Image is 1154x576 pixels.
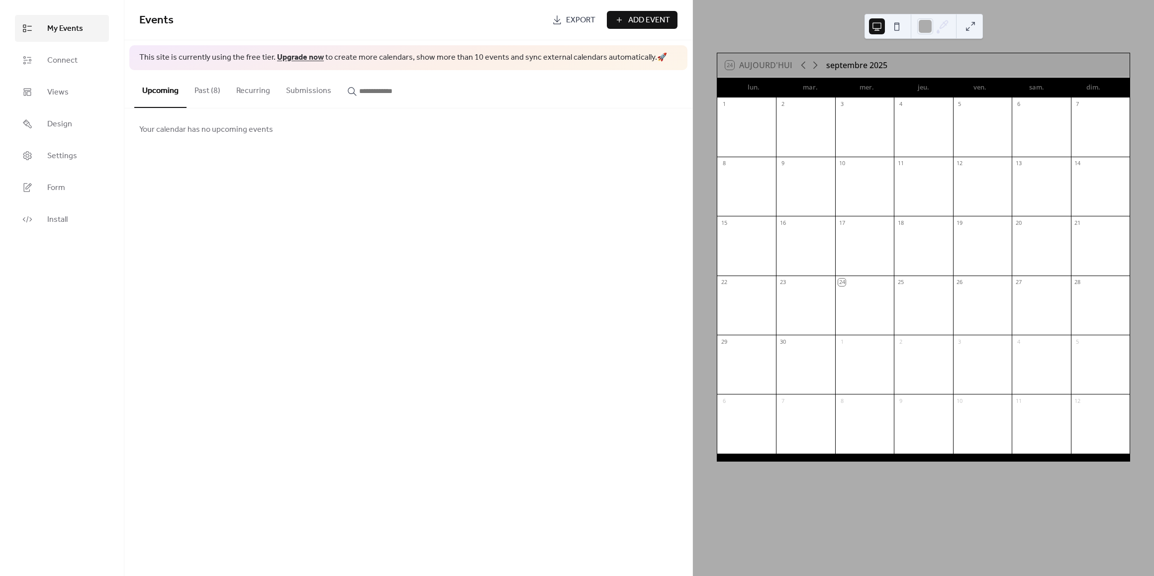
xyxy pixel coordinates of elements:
div: septembre 2025 [826,59,887,71]
div: 5 [1074,338,1081,345]
div: 1 [720,100,728,108]
div: 22 [720,279,728,286]
a: Settings [15,142,109,169]
span: Connect [47,55,78,67]
a: Export [545,11,603,29]
div: 25 [897,279,904,286]
div: 13 [1015,160,1022,167]
div: mer. [839,78,895,97]
span: Form [47,182,65,194]
div: 11 [897,160,904,167]
div: 16 [779,219,786,226]
div: sam. [1008,78,1065,97]
div: 15 [720,219,728,226]
div: 23 [779,279,786,286]
span: Settings [47,150,77,162]
div: 9 [897,397,904,404]
div: 19 [956,219,963,226]
div: 18 [897,219,904,226]
div: 7 [779,397,786,404]
div: 3 [956,338,963,345]
a: Form [15,174,109,201]
span: This site is currently using the free tier. to create more calendars, show more than 10 events an... [139,52,667,63]
div: 8 [838,397,846,404]
div: 24 [838,279,846,286]
div: 8 [720,160,728,167]
a: Upgrade now [277,50,324,65]
span: Add Event [628,14,670,26]
div: dim. [1065,78,1122,97]
div: 6 [1015,100,1022,108]
a: Views [15,79,109,105]
a: My Events [15,15,109,42]
div: 5 [956,100,963,108]
div: 9 [779,160,786,167]
div: 17 [838,219,846,226]
div: 11 [1015,397,1022,404]
div: 4 [897,100,904,108]
div: 20 [1015,219,1022,226]
div: 2 [779,100,786,108]
span: Design [47,118,72,130]
button: Past (8) [187,70,228,107]
div: 7 [1074,100,1081,108]
div: 26 [956,279,963,286]
div: 29 [720,338,728,345]
button: Recurring [228,70,278,107]
div: 27 [1015,279,1022,286]
button: Add Event [607,11,677,29]
span: Events [139,9,174,31]
div: 6 [720,397,728,404]
div: 2 [897,338,904,345]
div: ven. [952,78,1008,97]
div: 1 [838,338,846,345]
div: 14 [1074,160,1081,167]
button: Upcoming [134,70,187,108]
div: 12 [956,160,963,167]
div: lun. [725,78,782,97]
div: jeu. [895,78,952,97]
a: Connect [15,47,109,74]
div: 28 [1074,279,1081,286]
div: 12 [1074,397,1081,404]
div: 10 [838,160,846,167]
div: 3 [838,100,846,108]
span: Export [566,14,595,26]
span: Views [47,87,69,98]
button: Submissions [278,70,339,107]
span: Install [47,214,68,226]
div: 21 [1074,219,1081,226]
div: mar. [782,78,839,97]
span: My Events [47,23,83,35]
span: Your calendar has no upcoming events [139,124,273,136]
div: 4 [1015,338,1022,345]
a: Design [15,110,109,137]
a: Install [15,206,109,233]
div: 30 [779,338,786,345]
div: 10 [956,397,963,404]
